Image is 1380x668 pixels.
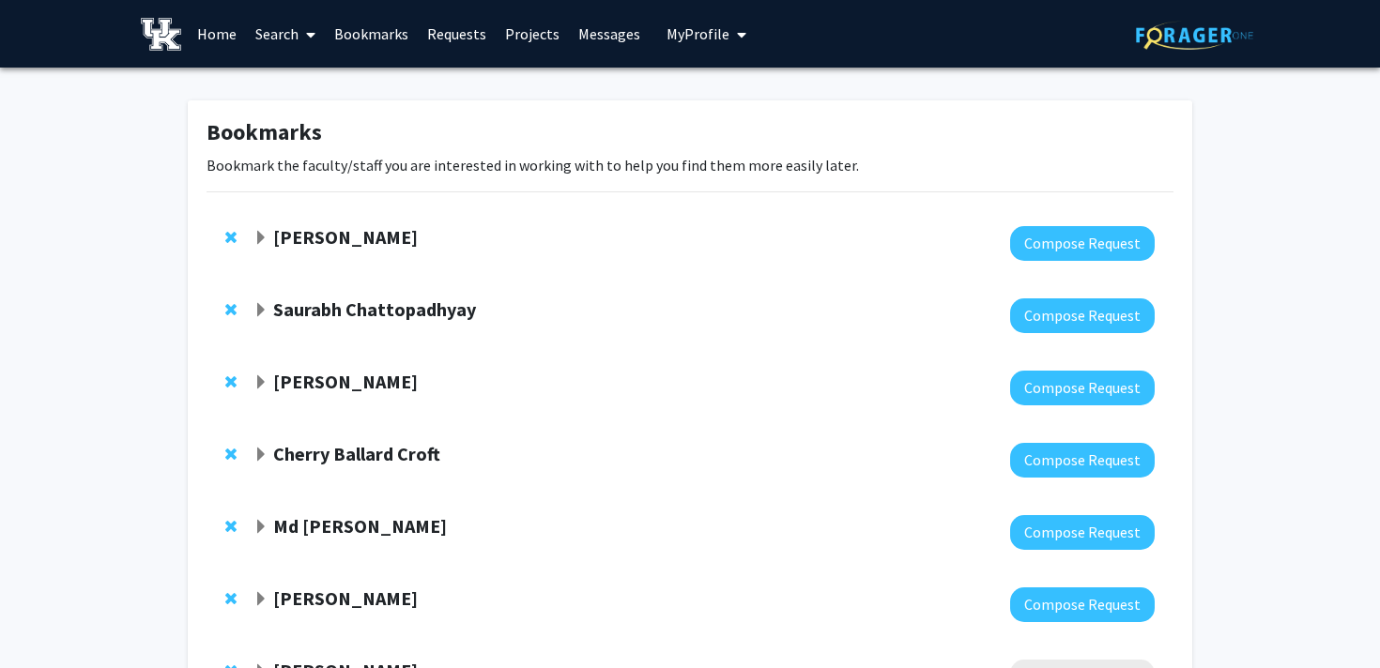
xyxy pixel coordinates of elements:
button: Compose Request to Md Eunus Ali [1010,515,1155,550]
button: Compose Request to Lance Bollinger [1010,587,1155,622]
span: Expand Cherry Ballard Croft Bookmark [253,448,268,463]
button: Compose Request to Cherry Ballard Croft [1010,443,1155,478]
img: University of Kentucky Logo [141,18,181,51]
span: Expand Thomas Kampourakis Bookmark [253,375,268,390]
span: Remove Saurabh Chattopadhyay from bookmarks [225,302,237,317]
strong: [PERSON_NAME] [273,370,418,393]
span: Remove Cherry Ballard Croft from bookmarks [225,447,237,462]
span: Expand Saurabh Chattopadhyay Bookmark [253,303,268,318]
h1: Bookmarks [207,119,1173,146]
span: Remove Md Eunus Ali from bookmarks [225,519,237,534]
a: Home [188,1,246,67]
span: Expand Md Eunus Ali Bookmark [253,520,268,535]
p: Bookmark the faculty/staff you are interested in working with to help you find them more easily l... [207,154,1173,176]
strong: Cherry Ballard Croft [273,442,440,465]
strong: [PERSON_NAME] [273,225,418,249]
span: My Profile [667,24,729,43]
a: Search [246,1,325,67]
a: Messages [569,1,650,67]
button: Compose Request to Sarah D'Orazio [1010,226,1155,261]
span: Remove Sarah D'Orazio from bookmarks [225,230,237,245]
a: Bookmarks [325,1,418,67]
button: Compose Request to Thomas Kampourakis [1010,371,1155,405]
span: Remove Thomas Kampourakis from bookmarks [225,374,237,389]
strong: [PERSON_NAME] [273,586,418,610]
button: Compose Request to Saurabh Chattopadhyay [1010,298,1155,333]
iframe: Chat [14,584,80,654]
img: ForagerOne Logo [1136,21,1253,50]
strong: Md [PERSON_NAME] [273,514,447,538]
a: Requests [418,1,496,67]
span: Remove Lance Bollinger from bookmarks [225,591,237,606]
span: Expand Sarah D'Orazio Bookmark [253,231,268,246]
a: Projects [496,1,569,67]
span: Expand Lance Bollinger Bookmark [253,592,268,607]
strong: Saurabh Chattopadhyay [273,297,476,321]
